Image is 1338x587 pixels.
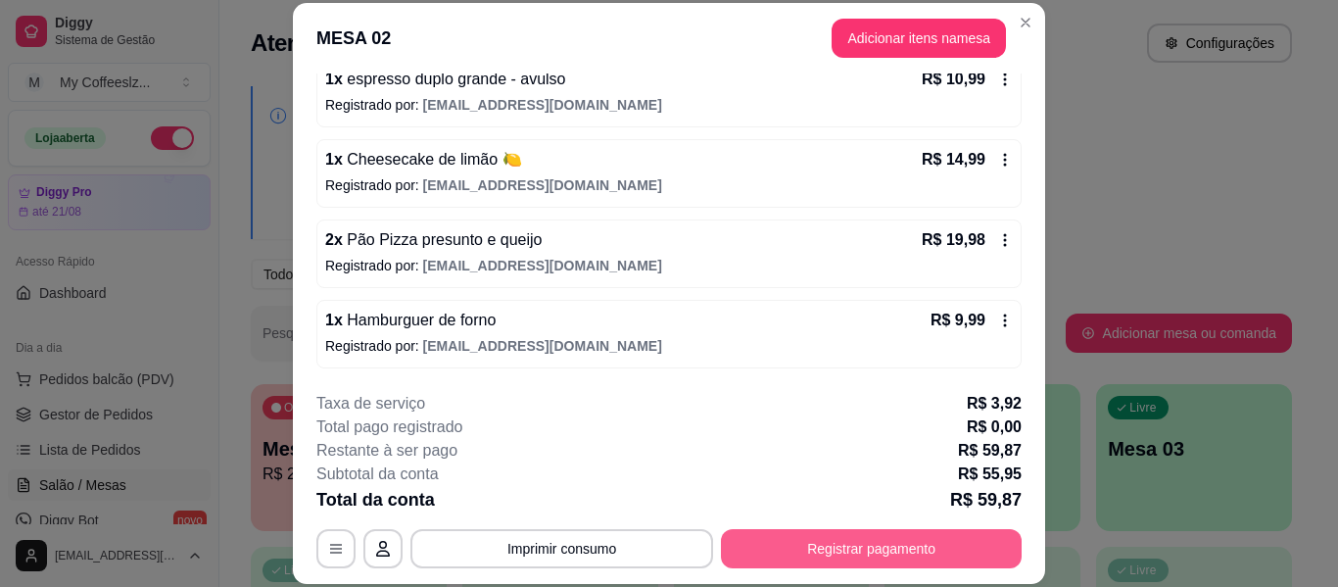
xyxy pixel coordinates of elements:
[958,463,1022,486] p: R$ 55,95
[316,463,439,486] p: Subtotal da conta
[967,392,1022,416] p: R$ 3,92
[343,312,497,328] span: Hamburguer de forno
[832,19,1006,58] button: Adicionar itens namesa
[325,336,1013,356] p: Registrado por:
[293,3,1045,73] header: MESA 02
[950,486,1022,514] p: R$ 59,87
[1010,7,1041,38] button: Close
[343,71,566,87] span: espresso duplo grande - avulso
[343,231,543,248] span: Pão Pizza presunto e queijo
[931,309,985,332] p: R$ 9,99
[316,486,435,514] p: Total da conta
[967,416,1022,439] p: R$ 0,00
[958,439,1022,463] p: R$ 59,87
[325,175,1013,195] p: Registrado por:
[316,439,457,463] p: Restante à ser pago
[325,228,543,252] p: 2 x
[423,97,662,113] span: [EMAIL_ADDRESS][DOMAIN_NAME]
[343,151,522,168] span: Cheesecake de limão 🍋
[325,309,496,332] p: 1 x
[922,68,985,91] p: R$ 10,99
[316,392,425,416] p: Taxa de serviço
[325,95,1013,115] p: Registrado por:
[922,148,985,171] p: R$ 14,99
[423,338,662,354] span: [EMAIL_ADDRESS][DOMAIN_NAME]
[325,148,522,171] p: 1 x
[423,258,662,273] span: [EMAIL_ADDRESS][DOMAIN_NAME]
[423,177,662,193] span: [EMAIL_ADDRESS][DOMAIN_NAME]
[922,228,985,252] p: R$ 19,98
[721,529,1022,568] button: Registrar pagamento
[325,256,1013,275] p: Registrado por:
[316,416,462,439] p: Total pago registrado
[325,68,566,91] p: 1 x
[410,529,713,568] button: Imprimir consumo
